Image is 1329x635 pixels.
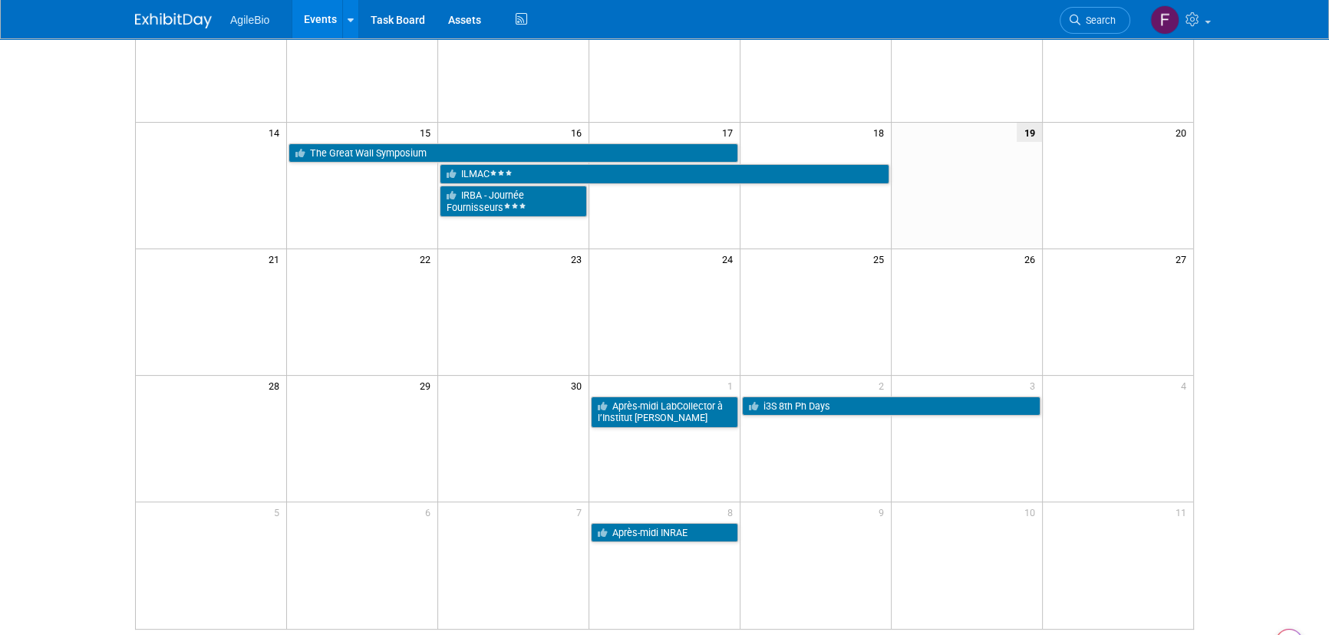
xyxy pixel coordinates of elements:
span: 9 [877,502,891,521]
span: 16 [569,123,589,142]
span: 29 [418,376,437,395]
span: 1 [726,376,740,395]
span: AgileBio [230,14,269,26]
img: Fouad Batel [1150,5,1179,35]
span: 25 [872,249,891,268]
span: 2 [877,376,891,395]
span: 15 [418,123,437,142]
span: 23 [569,249,589,268]
span: 8 [726,502,740,521]
a: Search [1060,7,1130,34]
span: 17 [721,123,740,142]
span: 18 [872,123,891,142]
a: Après-midi INRAE [591,523,738,543]
span: 4 [1179,376,1193,395]
span: 21 [267,249,286,268]
img: ExhibitDay [135,13,212,28]
span: 14 [267,123,286,142]
span: 10 [1023,502,1042,521]
span: 7 [575,502,589,521]
span: 26 [1023,249,1042,268]
span: 30 [569,376,589,395]
span: 6 [424,502,437,521]
a: ILMAC [440,164,889,184]
span: 24 [721,249,740,268]
a: i3S 8th Ph Days [742,396,1040,416]
a: IRBA - Journée Fournisseurs [440,186,587,217]
span: 20 [1174,123,1193,142]
span: Search [1080,15,1116,26]
span: 3 [1028,376,1042,395]
span: 27 [1174,249,1193,268]
span: 28 [267,376,286,395]
span: 19 [1017,123,1042,142]
span: 5 [272,502,286,521]
a: The Great Wall Symposium [289,143,738,163]
a: Après-midi LabCollector à l’Institut [PERSON_NAME] [591,396,738,428]
span: 11 [1174,502,1193,521]
span: 22 [418,249,437,268]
